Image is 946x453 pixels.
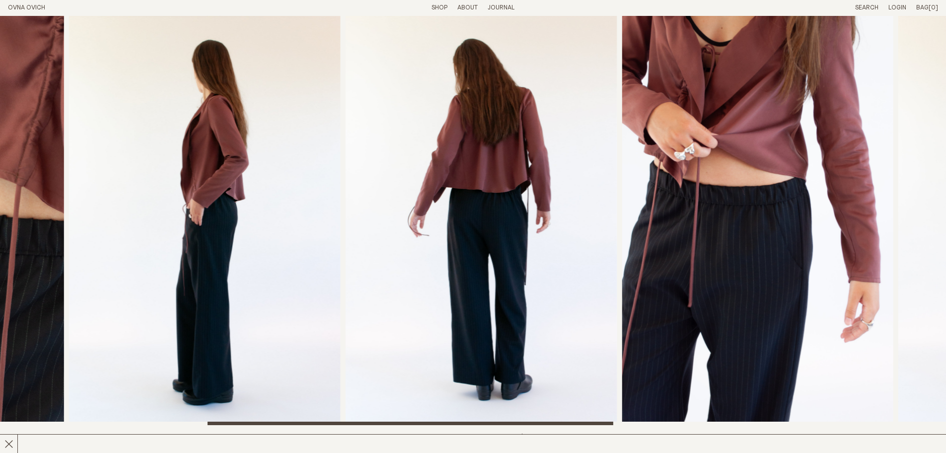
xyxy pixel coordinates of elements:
[69,16,341,425] img: Painter Pant
[432,4,447,11] a: Shop
[488,4,514,11] a: Journal
[855,4,878,11] a: Search
[929,4,938,11] span: [0]
[622,16,893,425] div: 5 / 8
[622,16,893,425] img: Painter Pant
[346,16,617,425] div: 4 / 8
[916,4,929,11] span: Bag
[69,16,341,425] div: 3 / 8
[346,16,617,425] img: Painter Pant
[8,4,45,11] a: Home
[457,4,478,12] summary: About
[8,433,234,448] h2: Painter Pant
[520,434,547,440] span: $420.00
[888,4,906,11] a: Login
